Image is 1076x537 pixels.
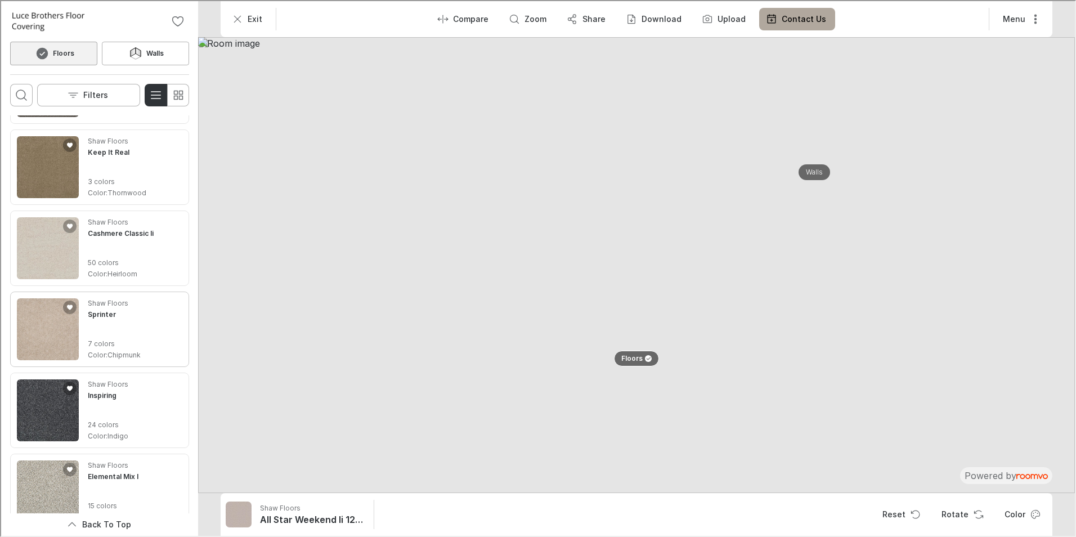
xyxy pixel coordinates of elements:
h4: Cashmere Classic Ii [87,227,153,238]
button: Walls [101,41,188,64]
p: Color : [87,511,106,521]
img: Keep It Real. Link opens in a new window. [16,135,78,197]
p: Shaw Floors [87,135,127,145]
button: Switch to simple view [165,83,188,105]
button: Exit [224,7,270,29]
img: Cashmere Classic Ii. Link opens in a new window. [16,216,78,278]
button: Open search box [9,83,32,105]
p: Shaw Floors [87,378,127,388]
p: Share [581,12,604,24]
button: Open the filters menu [36,83,139,105]
button: Zoom room image [501,7,554,29]
img: Logo representing Luce Brothers Floor Covering. [9,9,86,32]
div: Product List Mode Selector [144,83,188,105]
p: Download [640,12,680,24]
p: Snowbound [106,511,146,521]
p: Filters [82,88,107,100]
p: Floors [620,353,642,363]
img: Inspiring. Link opens in a new window. [16,378,78,440]
button: Add Keep It Real to favorites [62,137,75,151]
p: Thornwood [106,187,145,197]
p: 15 colors [87,500,146,510]
p: Color : [87,268,106,278]
button: Add Inspiring to favorites [62,381,75,394]
button: Show details for All Star Weekend Ii 12' [255,500,368,527]
button: Share [559,7,613,29]
button: Upload a picture of your room [694,7,754,29]
button: Floors [9,41,96,64]
p: Zoom [523,12,545,24]
button: Scroll back to the beginning [9,512,188,535]
button: Open color dialog [994,502,1047,525]
p: Color : [87,349,106,359]
p: Chipmunk [106,349,140,359]
p: Shaw Floors [259,502,299,512]
h6: Floors [52,47,73,57]
button: Contact Us [758,7,834,29]
div: The visualizer is powered by Roomvo. [963,468,1047,481]
h4: Elemental Mix I [87,471,137,481]
p: Exit [246,12,261,24]
div: See Cashmere Classic Ii in the room [9,209,188,285]
button: Rotate Surface [931,502,990,525]
h4: Keep It Real [87,146,128,156]
p: Heirloom [106,268,136,278]
p: 24 colors [87,419,127,429]
div: See Elemental Mix I in the room [9,453,188,528]
img: All Star Weekend Ii 12' [225,500,250,526]
h6: Walls [145,47,163,57]
img: Sprinter. Link opens in a new window. [16,297,78,359]
button: Download [618,7,689,29]
p: Color : [87,430,106,440]
button: Walls [797,163,829,179]
h6: All Star Weekend Ii 12' - Angel Cloud [259,512,365,525]
p: Color : [87,187,106,197]
p: Contact Us [781,12,825,24]
p: Indigo [106,430,127,440]
img: Elemental Mix I. Link opens in a new window. [16,459,78,521]
p: Walls [805,167,822,176]
p: 3 colors [87,176,145,186]
div: See Keep It Real in the room [9,128,188,204]
button: Enter compare mode [429,7,496,29]
img: Room image [197,36,1074,492]
div: See Sprinter in the room [9,290,188,366]
label: Upload [716,12,745,24]
a: Go to Luce Brothers Floor Covering's website. [9,9,86,32]
p: Compare [452,12,487,24]
h4: Inspiring [87,390,115,400]
button: Switch to detail view [144,83,166,105]
button: No favorites [165,9,188,32]
p: Shaw Floors [87,297,127,307]
p: 50 colors [87,257,153,267]
button: More actions [993,7,1047,29]
button: Add Elemental Mix I to favorites [62,462,75,475]
p: Shaw Floors [87,459,127,469]
button: Add Sprinter to favorites [62,299,75,313]
button: Add Cashmere Classic Ii to favorites [62,218,75,232]
button: Floors [613,350,658,365]
button: Reset product [872,502,927,525]
p: 7 colors [87,338,140,348]
img: roomvo_wordmark.svg [1015,473,1047,478]
h4: Sprinter [87,308,115,319]
div: See Inspiring in the room [9,372,188,447]
p: Shaw Floors [87,216,127,226]
p: Powered by [963,468,1047,481]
